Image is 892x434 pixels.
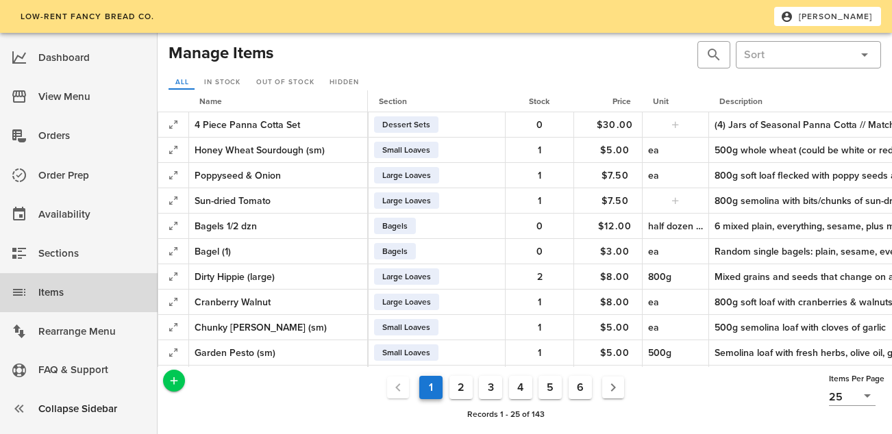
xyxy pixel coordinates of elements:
span: 1 [518,195,562,207]
div: Sections [38,242,147,265]
button: Goto Page 6 [569,376,592,399]
span: $5.00 [593,347,636,359]
div: Items [38,281,147,304]
span: Large Loaves [382,268,431,285]
div: Hit Enter to search [697,41,730,68]
span: 1 [518,296,562,308]
h2: Manage Items [169,41,273,66]
span: 1 [518,144,562,156]
button: Expand Record [164,343,183,362]
div: 800g [648,270,703,284]
span: 1 [518,322,562,333]
input: Sort [744,44,851,66]
span: [PERSON_NAME] [783,10,873,23]
div: Garden Pesto (sm) [195,346,362,360]
button: 1 [518,340,562,365]
div: Dirty Hippie (large) [195,270,362,284]
button: 0 [518,239,562,264]
span: 0 [518,246,562,257]
div: ea [648,168,703,183]
button: 1 [518,315,562,340]
span: 2 [518,271,562,283]
div: Bagels 1/2 dzn [195,219,362,233]
span: Bagels [382,243,408,259]
span: Small Loaves [382,142,430,158]
div: Cranberry Walnut [195,295,362,309]
span: Stock [529,97,549,106]
span: Dessert Sets [382,116,430,133]
th: Unit [642,90,708,112]
button: $5.00 [593,340,636,365]
button: $12.00 [593,214,636,238]
div: half dozen mixed [648,219,703,233]
span: $7.50 [593,195,636,207]
span: Description [719,97,763,106]
button: Goto Page 2 [449,376,473,399]
span: low-rent fancy bread co. [19,12,154,21]
button: Goto Page 4 [509,376,532,399]
span: Large Loaves [382,167,431,183]
div: Orders [38,125,147,147]
button: $5.00 [593,138,636,162]
th: Section [368,90,505,112]
span: $5.00 [593,144,636,156]
a: low-rent fancy bread co. [11,7,163,26]
button: Expand Record [164,242,183,261]
span: Out of Stock [256,78,314,86]
button: Next page [602,376,624,398]
button: $3.00 [593,239,636,264]
a: Out of Stock [249,76,320,90]
span: Large Loaves [382,294,431,310]
div: 25 [829,387,876,405]
th: Name [188,90,368,112]
button: $7.50 [593,163,636,188]
th: Stock [505,90,573,112]
span: Unit [653,97,669,106]
span: $7.50 [593,170,636,181]
button: $15.00 [593,366,636,390]
span: Section [379,97,407,106]
a: Hidden [323,76,364,90]
span: Items Per Page [829,374,884,383]
div: Bagel (1) [195,244,362,259]
button: Expand Record [164,292,183,311]
button: 1 [518,138,562,162]
span: Small Loaves [382,344,430,361]
div: Chunky [PERSON_NAME] (sm) [195,320,362,335]
span: $5.00 [593,322,636,333]
button: [PERSON_NAME] [774,7,881,26]
button: $8.00 [593,290,636,314]
div: Rearrange Menu [38,320,147,343]
span: 0 [518,119,562,131]
div: Dashboard [38,47,147,69]
a: All [169,76,195,90]
span: Hidden [329,78,358,86]
button: 0 [518,214,562,238]
button: Expand Record [164,216,183,235]
button: Goto Page 3 [479,376,502,399]
button: 1 [518,290,562,314]
div: Collapse Sidebar [38,398,147,420]
span: 1 [518,347,562,359]
a: In Stock [197,76,247,90]
button: 2 [518,264,562,289]
div: ea [648,295,703,309]
button: Expand Record [164,140,183,159]
button: $7.50 [593,188,636,213]
span: $30.00 [593,119,636,131]
span: Large Loaves [382,192,431,209]
button: 1 [518,188,562,213]
div: Order Prep [38,164,147,187]
span: $12.00 [593,220,636,232]
div: Sun-dried Tomato [195,194,362,208]
button: Expand Record [164,191,183,210]
button: Add a New Record [163,370,185,392]
th: Price [573,90,642,112]
button: Current Page, Page 1 [419,376,443,399]
button: 1 [518,366,562,390]
button: Expand Record [164,318,183,337]
span: In Stock [203,78,240,86]
span: Name [199,97,222,106]
span: Bagels [382,218,408,234]
button: $30.00 [593,112,636,137]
